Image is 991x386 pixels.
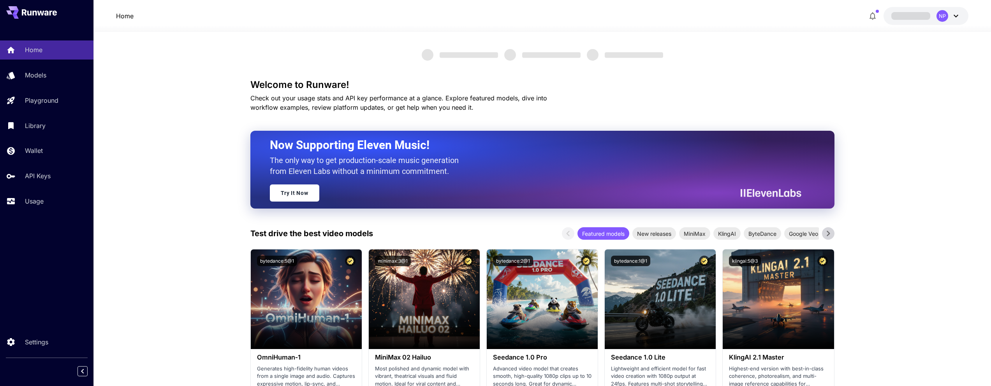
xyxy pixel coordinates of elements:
button: minimax:3@1 [375,256,411,266]
div: KlingAI [713,227,741,240]
p: Wallet [25,146,43,155]
button: bytedance:2@1 [493,256,533,266]
div: ByteDance [744,227,781,240]
h2: Now Supporting Eleven Music! [270,138,796,153]
p: Playground [25,96,58,105]
span: New releases [632,230,676,238]
h3: Seedance 1.0 Pro [493,354,591,361]
p: Usage [25,197,44,206]
div: Featured models [577,227,629,240]
span: MiniMax [679,230,710,238]
div: NP [936,10,948,22]
p: Library [25,121,46,130]
span: Featured models [577,230,629,238]
p: The only way to get production-scale music generation from Eleven Labs without a minimum commitment. [270,155,465,177]
button: klingai:5@3 [729,256,761,266]
p: Settings [25,337,48,347]
h3: Seedance 1.0 Lite [611,354,709,361]
button: Certified Model – Vetted for best performance and includes a commercial license. [817,256,828,266]
p: Home [25,45,42,54]
button: Certified Model – Vetted for best performance and includes a commercial license. [699,256,709,266]
button: Certified Model – Vetted for best performance and includes a commercial license. [345,256,356,266]
span: Check out your usage stats and API key performance at a glance. Explore featured models, dive int... [250,94,547,111]
button: bytedance:1@1 [611,256,650,266]
button: Certified Model – Vetted for best performance and includes a commercial license. [581,256,591,266]
div: New releases [632,227,676,240]
a: Try It Now [270,184,319,202]
span: KlingAI [713,230,741,238]
h3: Welcome to Runware! [250,79,834,90]
h3: KlingAI 2.1 Master [729,354,827,361]
h3: OmniHuman‑1 [257,354,356,361]
p: Test drive the best video models [250,228,373,239]
h3: MiniMax 02 Hailuo [375,354,473,361]
a: Home [116,11,134,21]
button: Certified Model – Vetted for best performance and includes a commercial license. [463,256,473,266]
img: alt [251,249,362,349]
span: ByteDance [744,230,781,238]
div: Google Veo [784,227,823,240]
nav: breadcrumb [116,11,134,21]
img: alt [723,249,834,349]
img: alt [369,249,480,349]
span: Google Veo [784,230,823,238]
img: alt [487,249,598,349]
div: Collapse sidebar [83,364,93,378]
button: bytedance:5@1 [257,256,297,266]
button: NP [884,7,968,25]
p: API Keys [25,171,51,181]
div: MiniMax [679,227,710,240]
button: Collapse sidebar [77,366,88,376]
img: alt [605,249,716,349]
p: Models [25,70,46,80]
